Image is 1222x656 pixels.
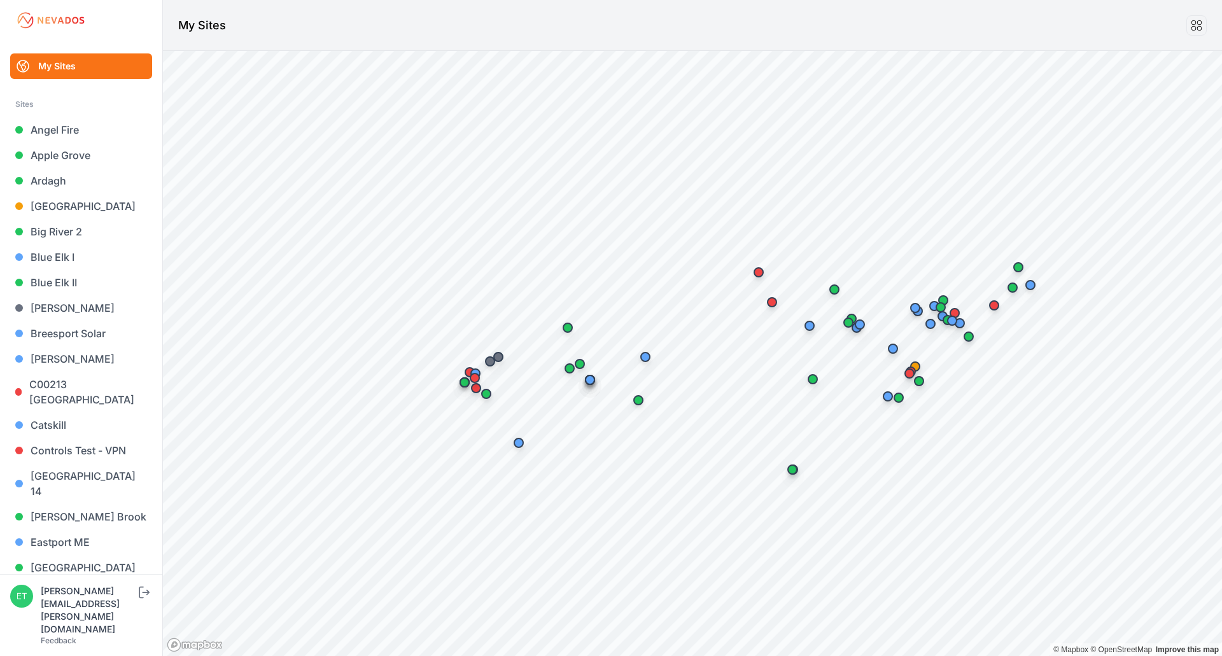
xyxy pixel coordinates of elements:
a: Breesport Solar [10,321,152,346]
div: Map marker [981,293,1007,318]
a: Apple Grove [10,143,152,168]
a: C00213 [GEOGRAPHIC_DATA] [10,372,152,412]
a: Mapbox [1053,645,1088,654]
div: Map marker [477,349,503,374]
div: Map marker [922,293,947,319]
div: Sites [15,97,147,112]
div: Map marker [626,387,651,413]
a: My Sites [10,53,152,79]
a: Ardagh [10,168,152,193]
a: Big River 2 [10,219,152,244]
div: Map marker [557,356,582,381]
div: Map marker [1000,275,1025,300]
div: Map marker [462,365,488,391]
div: Map marker [935,307,960,333]
a: Catskill [10,412,152,438]
div: Map marker [797,313,822,338]
div: Map marker [847,312,873,337]
div: Map marker [1018,272,1043,298]
div: Map marker [898,359,924,384]
div: Map marker [555,315,580,340]
div: Map marker [902,354,928,379]
div: Map marker [486,344,511,370]
div: Map marker [457,359,482,385]
a: [GEOGRAPHIC_DATA] [10,555,152,580]
div: Map marker [577,367,603,393]
div: Map marker [942,300,967,326]
img: Nevados [15,10,87,31]
div: Map marker [506,430,531,456]
a: [PERSON_NAME] [10,346,152,372]
a: Controls Test - VPN [10,438,152,463]
div: Map marker [567,351,593,377]
div: Map marker [1006,255,1031,280]
div: Map marker [931,288,956,313]
a: Eastport ME [10,529,152,555]
div: Map marker [918,311,943,337]
div: Map marker [875,384,901,409]
div: [PERSON_NAME][EMAIL_ADDRESS][PERSON_NAME][DOMAIN_NAME] [41,585,136,636]
div: Map marker [759,290,785,315]
a: [PERSON_NAME] Brook [10,504,152,529]
div: Map marker [897,361,922,386]
div: Map marker [463,361,488,386]
div: Map marker [902,295,928,321]
h1: My Sites [178,17,226,34]
div: Map marker [836,310,861,335]
div: Map marker [939,308,965,333]
div: Map marker [633,344,658,370]
a: Blue Elk I [10,244,152,270]
img: ethan.harte@nevados.solar [10,585,33,608]
a: OpenStreetMap [1090,645,1152,654]
canvas: Map [163,51,1222,656]
div: Map marker [452,370,477,395]
div: Map marker [880,336,906,361]
div: Map marker [886,385,911,410]
div: Map marker [956,324,981,349]
a: [GEOGRAPHIC_DATA] [10,193,152,219]
div: Map marker [928,295,953,320]
a: [GEOGRAPHIC_DATA] 14 [10,463,152,504]
div: Map marker [746,260,771,285]
a: Mapbox logo [167,638,223,652]
div: Map marker [822,277,847,302]
a: [PERSON_NAME] [10,295,152,321]
a: Blue Elk II [10,270,152,295]
div: Map marker [839,306,864,331]
div: Map marker [780,457,805,482]
a: Map feedback [1156,645,1219,654]
a: Feedback [41,636,76,645]
div: Map marker [800,366,825,392]
a: Angel Fire [10,117,152,143]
